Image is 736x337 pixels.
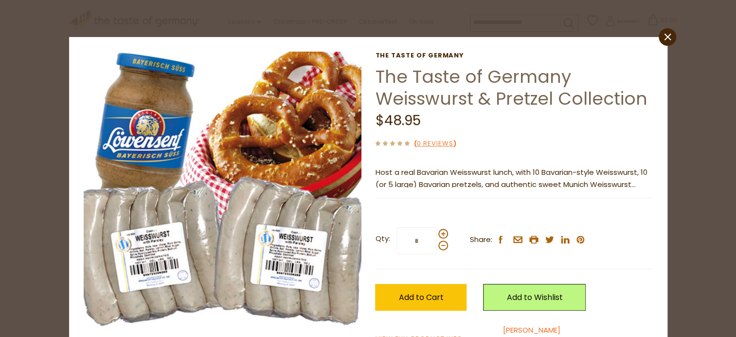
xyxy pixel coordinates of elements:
[469,234,492,246] span: Share:
[398,292,443,303] span: Add to Cart
[375,111,420,130] span: $48.95
[483,284,586,311] a: Add to Wishlist
[375,233,390,245] strong: Qty:
[414,139,456,148] span: ( )
[375,64,647,111] a: The Taste of Germany Weisswurst & Pretzel Collection
[375,284,467,311] button: Add to Cart
[84,52,361,330] img: The Taste of Germany Weisswurst & Pretzel Collection
[396,227,436,254] input: Qty:
[375,167,652,191] p: Host a real Bavarian Weisswurst lunch, with 10 Bavarian-style Weisswurst, 10 (or 5 large) Bavaria...
[503,325,560,335] a: [PERSON_NAME]
[375,52,652,59] a: The Taste of Germany
[417,139,453,149] a: 0 Reviews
